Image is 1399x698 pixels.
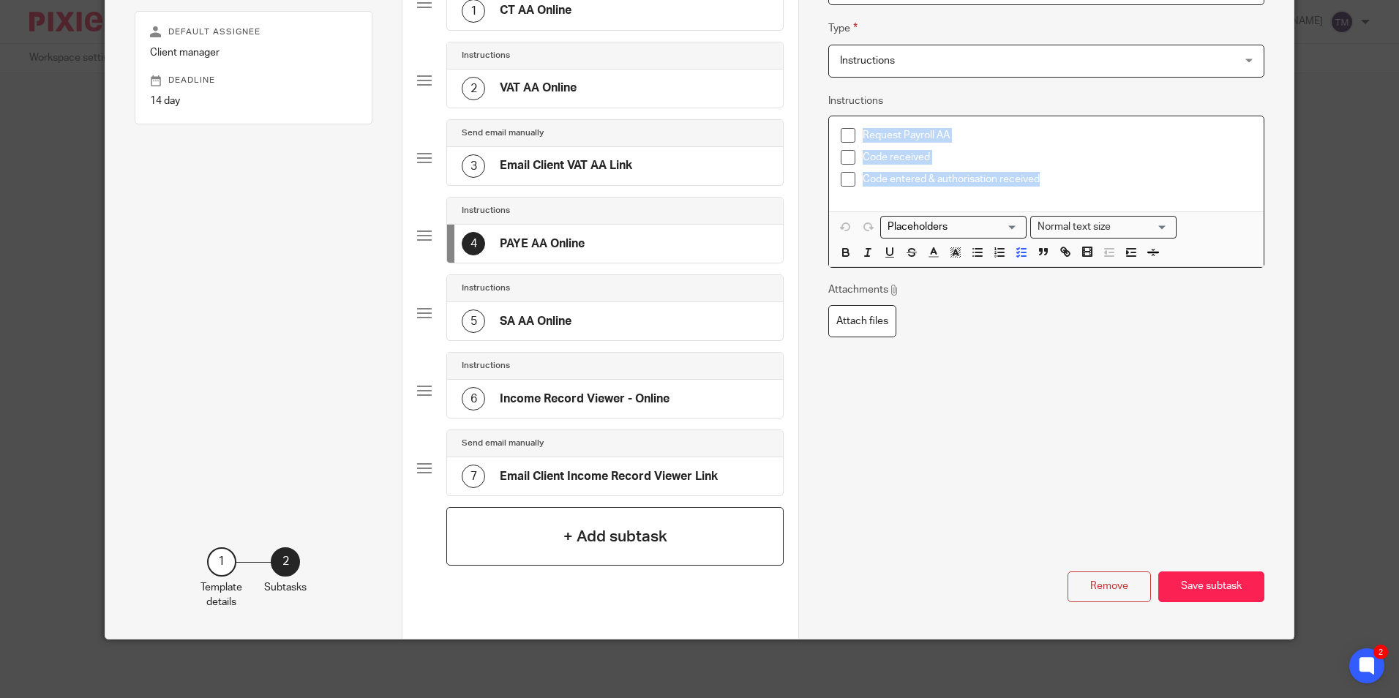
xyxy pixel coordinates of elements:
div: 6 [462,387,485,410]
h4: CT AA Online [500,3,571,18]
h4: + Add subtask [563,525,667,548]
div: 5 [462,309,485,333]
p: Code entered & authorisation received [863,172,1251,187]
div: 1 [207,547,236,577]
p: Subtasks [264,580,307,595]
span: Normal text size [1034,219,1114,235]
div: Placeholders [880,216,1027,239]
p: Deadline [150,75,357,86]
p: 14 day [150,94,357,108]
div: Search for option [1030,216,1177,239]
p: Request Payroll AA [863,128,1251,143]
p: Attachments [828,282,899,297]
input: Search for option [1115,219,1168,235]
div: 3 [462,154,485,178]
h4: Instructions [462,360,510,372]
h4: Income Record Viewer - Online [500,391,670,407]
span: Instructions [840,56,895,66]
label: Type [828,20,858,37]
h4: Email Client Income Record Viewer Link [500,469,718,484]
div: Search for option [880,216,1027,239]
p: Code received [863,150,1251,165]
h4: Send email manually [462,127,544,139]
div: 2 [271,547,300,577]
div: Text styles [1030,216,1177,239]
h4: Instructions [462,50,510,61]
label: Attach files [828,305,896,338]
h4: Instructions [462,205,510,217]
div: 4 [462,232,485,255]
h4: SA AA Online [500,314,571,329]
div: 7 [462,465,485,488]
div: 2 [1373,645,1388,659]
div: 2 [462,77,485,100]
label: Instructions [828,94,883,108]
h4: Send email manually [462,438,544,449]
h4: Instructions [462,282,510,294]
h4: Email Client VAT AA Link [500,158,632,173]
h4: PAYE AA Online [500,236,585,252]
button: Save subtask [1158,571,1264,603]
button: Remove [1068,571,1151,603]
input: Search for option [882,219,1018,235]
p: Default assignee [150,26,357,38]
p: Client manager [150,45,357,60]
p: Template details [200,580,242,610]
h4: VAT AA Online [500,80,577,96]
